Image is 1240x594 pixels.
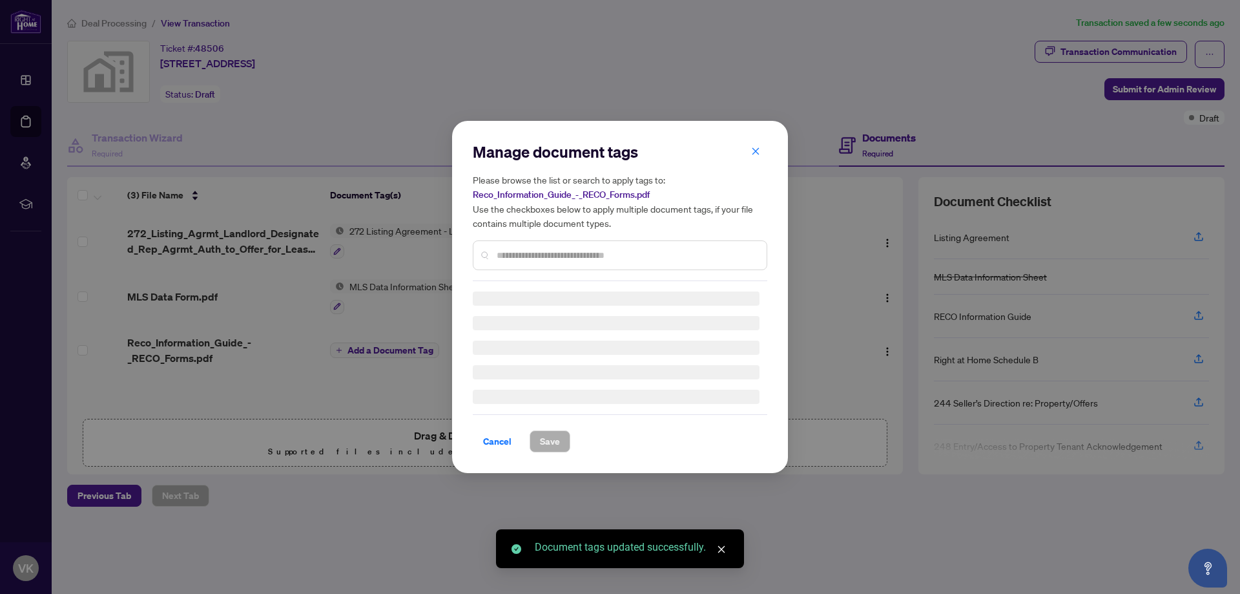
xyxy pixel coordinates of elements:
button: Cancel [473,430,522,452]
button: Save [530,430,570,452]
h2: Manage document tags [473,142,767,162]
span: close [751,147,760,156]
a: Close [714,542,728,557]
span: close [717,545,726,554]
h5: Please browse the list or search to apply tags to: Use the checkboxes below to apply multiple doc... [473,173,767,230]
span: Reco_Information_Guide_-_RECO_Forms.pdf [473,189,650,200]
span: check-circle [512,544,521,554]
button: Open asap [1188,549,1227,588]
div: Document tags updated successfully. [535,540,728,555]
span: Cancel [483,431,512,452]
